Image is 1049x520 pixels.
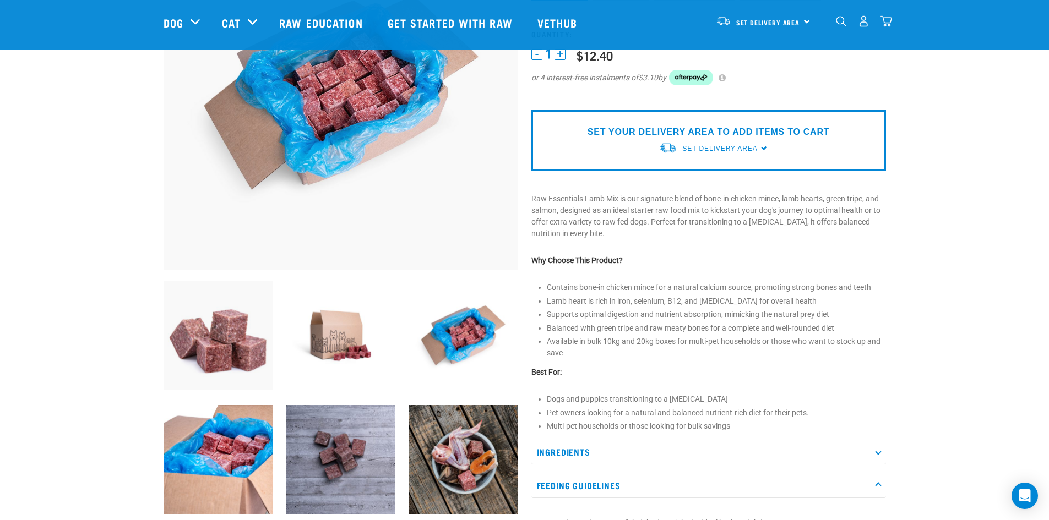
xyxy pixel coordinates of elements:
[588,125,829,139] p: SET YOUR DELIVERY AREA TO ADD ITEMS TO CART
[638,72,658,84] span: $3.10
[531,70,886,85] div: or 4 interest-free instalments of by
[531,256,623,265] strong: Why Choose This Product?
[858,15,869,27] img: user.png
[164,14,183,31] a: Dog
[164,405,273,514] img: Raw Essentials 2024 July2597
[531,49,542,60] button: -
[164,281,273,390] img: ?1041 RE Lamb Mix 01
[268,1,376,45] a: Raw Education
[526,1,591,45] a: Vethub
[880,15,892,27] img: home-icon@2x.png
[409,281,518,390] img: Raw Essentials Bulk 10kg Raw Dog Food Box
[547,336,886,359] li: Available in bulk 10kg and 20kg boxes for multi-pet households or those who want to stock up and ...
[669,70,713,85] img: Afterpay
[547,407,886,419] li: Pet owners looking for a natural and balanced nutrient-rich diet for their pets.
[836,16,846,26] img: home-icon-1@2x.png
[547,295,886,307] li: Lamb heart is rich in iron, selenium, B12, and [MEDICAL_DATA] for overall health
[222,14,241,31] a: Cat
[531,473,886,498] p: Feeding Guidelines
[547,393,886,405] li: Dogs and puppies transitioning to a [MEDICAL_DATA]
[716,16,731,26] img: van-moving.png
[409,405,518,514] img: Assortment of Raw Essentials Ingredients Including, Salmon Fillet, Cubed Beef And Tripe, Turkey W...
[377,1,526,45] a: Get started with Raw
[547,420,886,432] li: Multi-pet households or those looking for bulk savings
[659,142,677,154] img: van-moving.png
[531,440,886,464] p: Ingredients
[1012,483,1038,509] div: Open Intercom Messenger
[547,309,886,320] li: Supports optimal digestion and nutrient absorption, mimicking the natural prey diet
[736,20,800,24] span: Set Delivery Area
[547,322,886,334] li: Balanced with green tripe and raw meaty bones for a complete and well-rounded diet
[555,49,566,60] button: +
[286,405,395,514] img: Lamb Mix
[531,368,562,376] strong: Best For:
[286,281,395,390] img: Raw Essentials Bulk 10kg Raw Dog Food Box Exterior Design
[545,48,552,60] span: 1
[547,282,886,293] li: Contains bone-in chicken mince for a natural calcium source, promoting strong bones and teeth
[531,193,886,239] p: Raw Essentials Lamb Mix is our signature blend of bone-in chicken mince, lamb hearts, green tripe...
[577,48,613,62] div: $12.40
[682,145,757,152] span: Set Delivery Area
